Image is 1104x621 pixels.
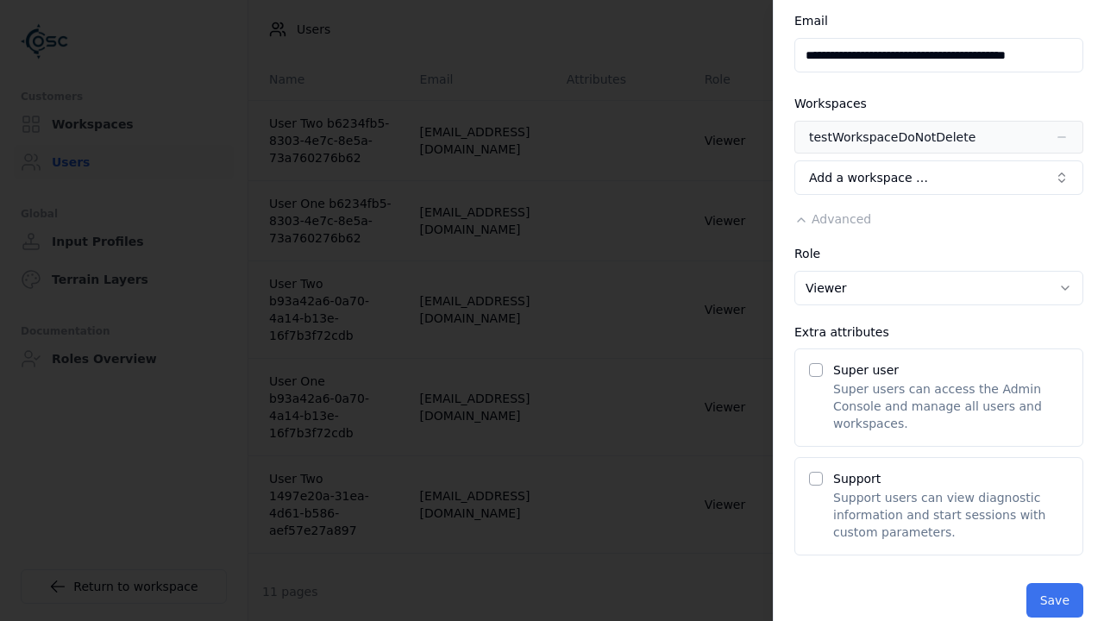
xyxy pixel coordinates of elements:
[809,129,975,146] div: testWorkspaceDoNotDelete
[1026,583,1083,618] button: Save
[794,97,867,110] label: Workspaces
[794,210,871,228] button: Advanced
[794,326,1083,338] div: Extra attributes
[794,247,820,260] label: Role
[794,14,828,28] label: Email
[833,380,1069,432] p: Super users can access the Admin Console and manage all users and workspaces.
[833,472,881,486] label: Support
[812,212,871,226] span: Advanced
[833,489,1069,541] p: Support users can view diagnostic information and start sessions with custom parameters.
[809,169,928,186] span: Add a workspace …
[833,363,899,377] label: Super user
